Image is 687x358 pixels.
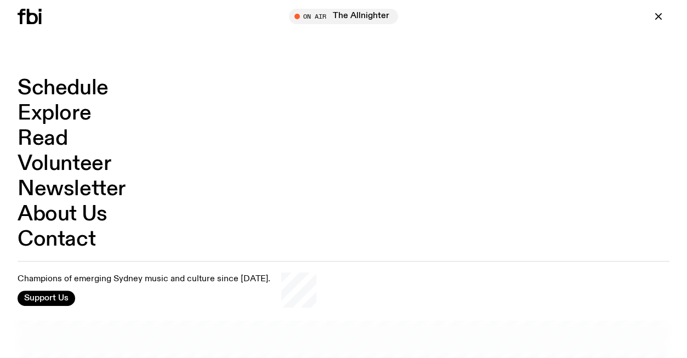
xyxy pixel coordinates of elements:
[18,204,107,225] a: About Us
[24,293,69,303] span: Support Us
[18,78,109,99] a: Schedule
[18,275,270,285] p: Champions of emerging Sydney music and culture since [DATE].
[18,128,67,149] a: Read
[18,229,95,250] a: Contact
[289,9,398,24] button: On AirThe Allnighter
[18,179,126,200] a: Newsletter
[18,103,91,124] a: Explore
[18,154,111,174] a: Volunteer
[18,291,75,306] button: Support Us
